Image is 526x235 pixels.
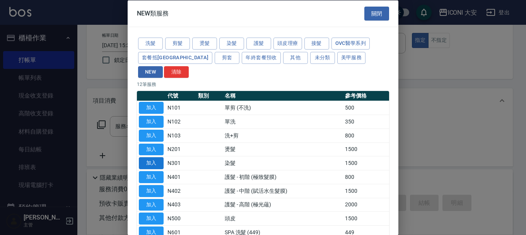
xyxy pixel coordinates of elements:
button: 染髮 [219,38,244,50]
button: ovc醫學系列 [331,38,370,50]
td: 350 [343,115,389,129]
button: 未分類 [310,51,335,63]
button: 護髮 [246,38,271,50]
td: 1500 [343,211,389,225]
th: 參考價格 [343,91,389,101]
button: 洗髮 [138,38,163,50]
button: 加入 [139,102,164,114]
td: 單剪 (不洗) [223,101,343,115]
td: 500 [343,101,389,115]
td: N102 [166,115,196,129]
td: N500 [166,211,196,225]
td: 1500 [343,156,389,170]
td: 護髮 - 中階 (賦活水生髮膜) [223,184,343,198]
button: 加入 [139,213,164,225]
td: N201 [166,142,196,156]
button: 清除 [164,66,189,78]
th: 類別 [196,91,223,101]
td: N402 [166,184,196,198]
td: N401 [166,170,196,184]
p: 12 筆服務 [137,81,389,88]
button: 加入 [139,185,164,197]
td: 800 [343,170,389,184]
td: 洗+剪 [223,129,343,142]
td: 燙髮 [223,142,343,156]
span: NEW類服務 [137,9,169,17]
td: 單洗 [223,115,343,129]
td: 頭皮 [223,211,343,225]
td: 1500 [343,142,389,156]
button: 年終套餐預收 [242,51,280,63]
button: 剪髮 [165,38,190,50]
button: 加入 [139,143,164,155]
td: 800 [343,129,389,142]
button: 燙髮 [192,38,217,50]
button: 其他 [283,51,308,63]
button: 套餐抵[GEOGRAPHIC_DATA] [138,51,212,63]
button: 剪套 [215,51,239,63]
button: 頭皮理療 [273,38,302,50]
button: 加入 [139,129,164,141]
th: 代號 [166,91,196,101]
button: NEW [138,66,163,78]
td: 染髮 [223,156,343,170]
button: 加入 [139,157,164,169]
td: N403 [166,198,196,212]
button: 接髮 [304,38,329,50]
td: 1500 [343,184,389,198]
td: 2000 [343,198,389,212]
td: 護髮 - 初階 (極致髮膜) [223,170,343,184]
td: 護髮 - 高階 (極光蘊) [223,198,343,212]
th: 名稱 [223,91,343,101]
button: 美甲服務 [337,51,366,63]
button: 關閉 [364,6,389,21]
button: 加入 [139,199,164,211]
td: N103 [166,129,196,142]
button: 加入 [139,116,164,128]
td: N101 [166,101,196,115]
button: 加入 [139,171,164,183]
td: N301 [166,156,196,170]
